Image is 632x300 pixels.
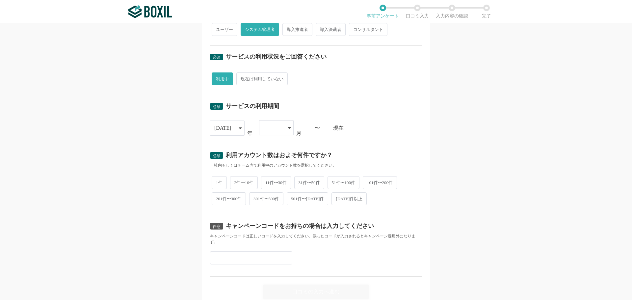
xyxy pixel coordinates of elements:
li: 完了 [469,5,504,18]
span: 必須 [213,55,221,60]
span: 301件〜500件 [249,192,283,205]
div: キャンペーンコードは正しいコードを入力してください。誤ったコードが入力されるとキャンペーン適用外になります。 [210,233,422,245]
div: 利用アカウント数はおよそ何件ですか？ [226,152,332,158]
div: 月 [296,131,302,136]
div: サービスの利用状況をご回答ください [226,54,327,60]
div: 〜 [315,125,320,131]
div: [DATE] [214,121,231,135]
span: 導入決裁者 [316,23,346,36]
span: コンサルタント [349,23,387,36]
span: 31件〜50件 [294,176,324,189]
div: サービスの利用期間 [226,103,279,109]
span: 101件〜200件 [363,176,397,189]
div: ・社内もしくはチーム内で利用中のアカウント数を選択してください。 [210,163,422,168]
div: 現在 [333,125,422,131]
li: 入力内容の確認 [434,5,469,18]
span: 必須 [213,153,221,158]
span: 現在は利用していない [236,72,288,85]
span: 導入推進者 [282,23,312,36]
img: ボクシルSaaS_ロゴ [128,5,172,18]
li: 口コミ入力 [400,5,434,18]
span: 2件〜10件 [230,176,258,189]
span: ユーザー [212,23,237,36]
span: [DATE]件以上 [331,192,367,205]
li: 事前アンケート [365,5,400,18]
span: 任意 [213,224,221,229]
span: 11件〜30件 [261,176,291,189]
div: 年 [247,131,252,136]
div: キャンペーンコードをお持ちの場合は入力してください [226,223,374,229]
span: 201件〜300件 [212,192,246,205]
span: 利用中 [212,72,233,85]
span: 51件〜100件 [328,176,360,189]
span: 501件〜[DATE]件 [287,192,328,205]
span: 必須 [213,104,221,109]
span: システム管理者 [241,23,279,36]
span: 1件 [212,176,227,189]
